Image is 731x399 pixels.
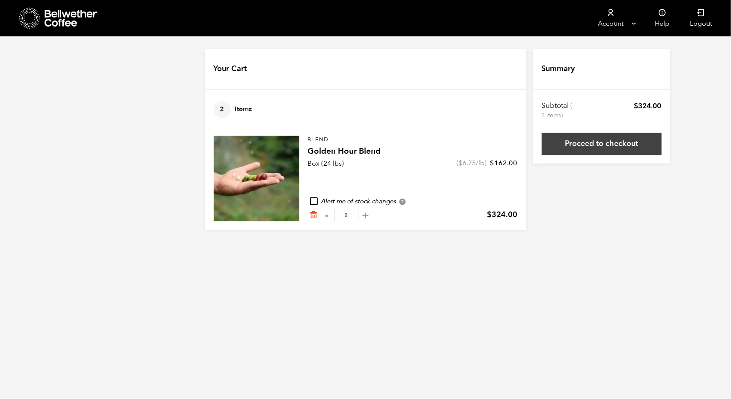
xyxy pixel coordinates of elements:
p: Box (24 lbs) [308,158,344,169]
bdi: 6.75 [459,158,476,168]
th: Subtotal [542,101,574,120]
bdi: 162.00 [490,158,518,168]
a: Proceed to checkout [542,133,662,155]
span: $ [490,158,495,168]
button: - [322,211,332,220]
bdi: 324.00 [634,101,662,111]
h4: Summary [542,63,575,74]
span: $ [487,209,492,220]
p: Blend [308,136,518,144]
span: $ [459,158,463,168]
bdi: 324.00 [487,209,518,220]
h4: Golden Hour Blend [308,146,518,158]
span: $ [634,101,639,111]
h4: Your Cart [214,63,247,74]
h4: Items [214,101,252,118]
span: 2 [214,101,231,118]
input: Qty [334,209,358,221]
div: Alert me of stock changes [308,197,518,206]
a: Remove from cart [310,211,318,220]
span: ( /lb) [457,158,487,168]
button: + [361,211,371,220]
